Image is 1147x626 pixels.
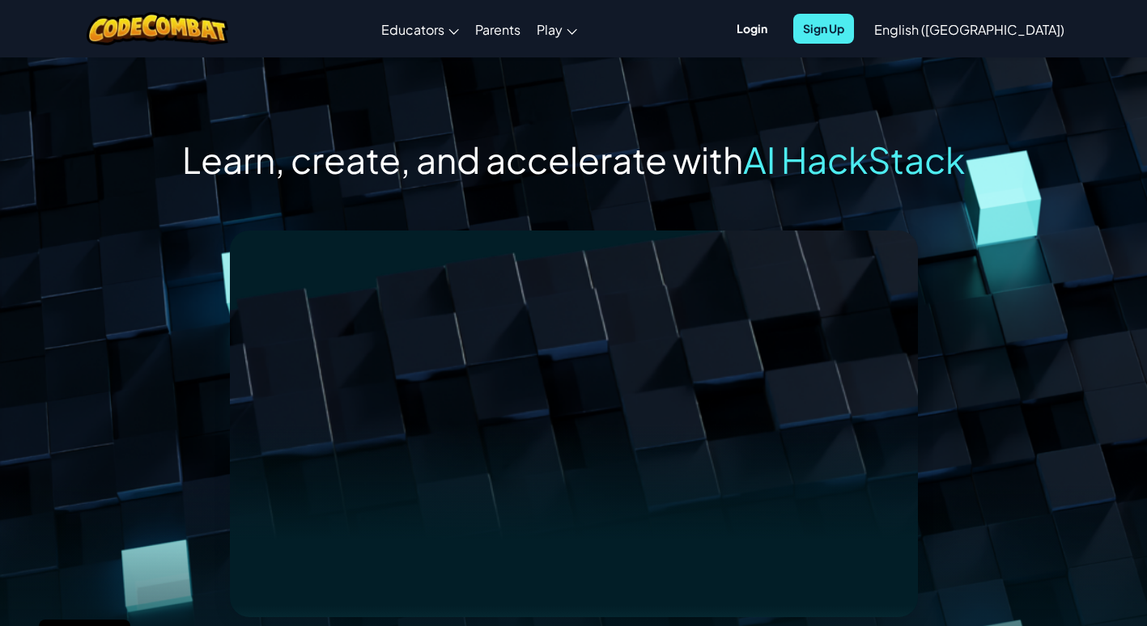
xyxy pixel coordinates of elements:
[381,21,444,38] span: Educators
[182,137,743,182] span: Learn, create, and accelerate with
[866,7,1073,51] a: English ([GEOGRAPHIC_DATA])
[373,7,467,51] a: Educators
[467,7,529,51] a: Parents
[793,14,854,44] button: Sign Up
[743,137,965,182] span: AI HackStack
[529,7,585,51] a: Play
[87,12,228,45] img: CodeCombat logo
[727,14,777,44] button: Login
[874,21,1064,38] span: English ([GEOGRAPHIC_DATA])
[537,21,563,38] span: Play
